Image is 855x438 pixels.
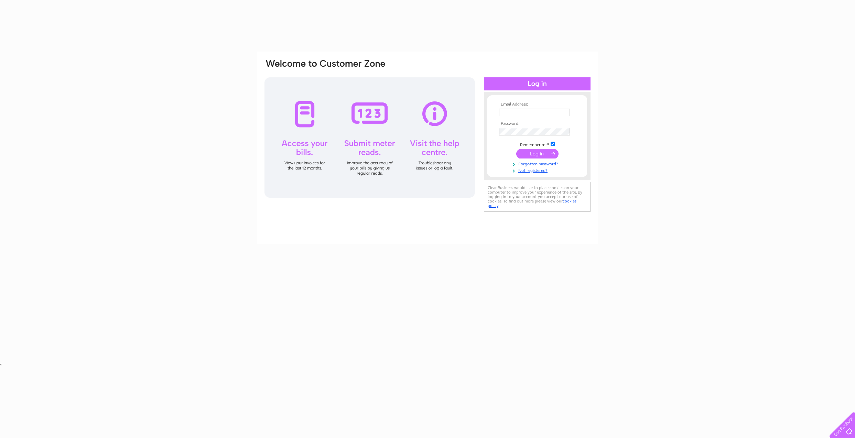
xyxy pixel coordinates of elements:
a: Not registered? [499,167,577,173]
a: cookies policy [488,199,576,208]
input: Submit [516,149,559,158]
td: Remember me? [497,141,577,147]
th: Password: [497,121,577,126]
th: Email Address: [497,102,577,107]
a: Forgotten password? [499,160,577,167]
div: Clear Business would like to place cookies on your computer to improve your experience of the sit... [484,182,591,212]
